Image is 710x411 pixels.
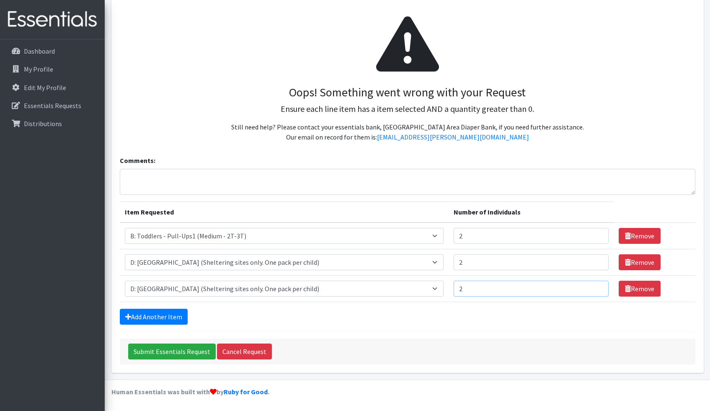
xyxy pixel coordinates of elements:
th: Number of Individuals [449,202,614,223]
a: [EMAIL_ADDRESS][PERSON_NAME][DOMAIN_NAME] [377,133,529,141]
label: Comments: [120,155,155,165]
a: Remove [619,254,661,270]
p: Essentials Requests [24,101,81,110]
a: Dashboard [3,43,101,59]
strong: Human Essentials was built with by . [111,388,269,396]
p: Edit My Profile [24,83,66,92]
p: Distributions [24,119,62,128]
a: Add Another Item [120,309,188,325]
img: HumanEssentials [3,5,101,34]
th: Item Requested [120,202,449,223]
a: Remove [619,281,661,297]
input: Submit Essentials Request [128,344,216,359]
a: Remove [619,228,661,244]
a: Distributions [3,115,101,132]
a: Ruby for Good [224,388,268,396]
p: Dashboard [24,47,55,55]
a: Cancel Request [217,344,272,359]
h3: Oops! Something went wrong with your Request [127,85,689,100]
a: Essentials Requests [3,97,101,114]
p: My Profile [24,65,53,73]
a: Edit My Profile [3,79,101,96]
p: Still need help? Please contact your essentials bank, [GEOGRAPHIC_DATA] Area Diaper Bank, if you ... [127,122,689,142]
p: Ensure each line item has a item selected AND a quantity greater than 0. [127,103,689,115]
a: My Profile [3,61,101,78]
